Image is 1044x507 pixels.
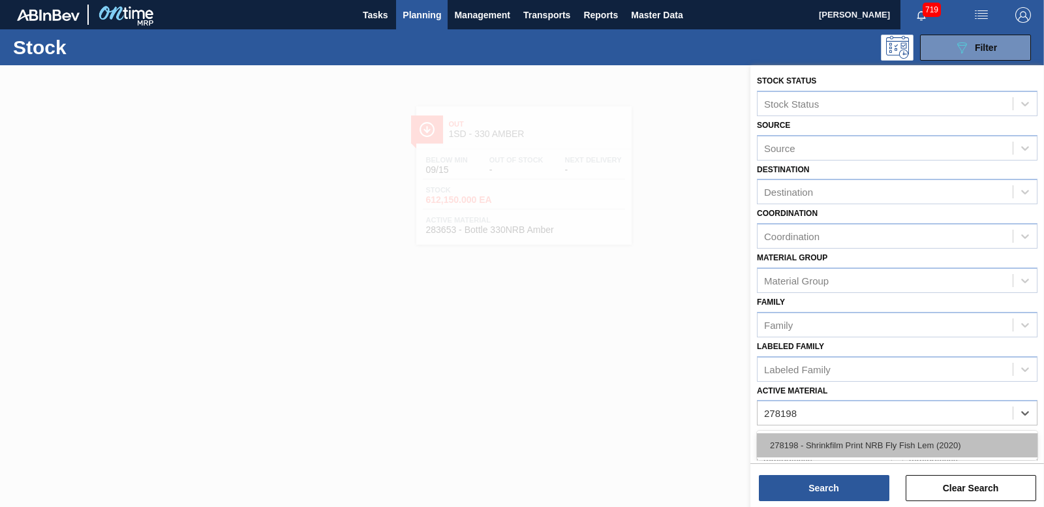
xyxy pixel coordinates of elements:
[757,165,809,174] label: Destination
[764,187,813,198] div: Destination
[757,298,785,307] label: Family
[757,342,824,351] label: Labeled Family
[764,275,829,286] div: Material Group
[757,209,818,218] label: Coordination
[17,9,80,21] img: TNhmsLtSVTkK8tSr43FrP2fwEKptu5GPRR3wAAAABJRU5ErkJggg==
[361,7,390,23] span: Tasks
[764,363,831,375] div: Labeled Family
[13,40,202,55] h1: Stock
[757,433,1037,457] div: 278198 - Shrinkfilm Print NRB Fly Fish Lem (2020)
[454,7,510,23] span: Management
[764,319,793,330] div: Family
[631,7,683,23] span: Master Data
[975,42,997,53] span: Filter
[974,7,989,23] img: userActions
[764,142,795,153] div: Source
[757,76,816,85] label: Stock Status
[764,231,820,242] div: Coordination
[523,7,570,23] span: Transports
[757,121,790,130] label: Source
[920,35,1031,61] button: Filter
[1015,7,1031,23] img: Logout
[583,7,618,23] span: Reports
[923,3,941,17] span: 719
[900,6,942,24] button: Notifications
[764,98,819,109] div: Stock Status
[403,7,441,23] span: Planning
[757,253,827,262] label: Material Group
[881,35,913,61] div: Programming: no user selected
[757,386,827,395] label: Active Material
